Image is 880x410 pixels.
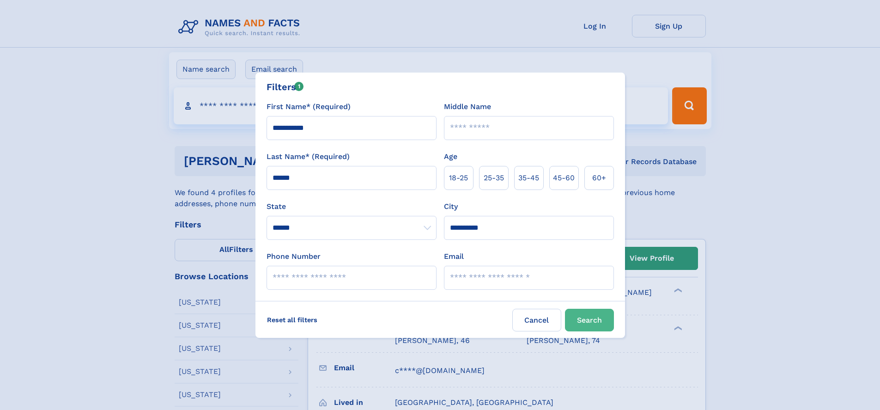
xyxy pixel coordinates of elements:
span: 60+ [592,172,606,184]
button: Search [565,309,614,331]
label: Age [444,151,457,162]
label: City [444,201,458,212]
label: First Name* (Required) [267,101,351,112]
label: State [267,201,437,212]
span: 18‑25 [449,172,468,184]
span: 25‑35 [484,172,504,184]
span: 45‑60 [553,172,575,184]
div: Filters [267,80,304,94]
label: Cancel [512,309,561,331]
span: 35‑45 [518,172,539,184]
label: Phone Number [267,251,321,262]
label: Email [444,251,464,262]
label: Reset all filters [261,309,323,331]
label: Last Name* (Required) [267,151,350,162]
label: Middle Name [444,101,491,112]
